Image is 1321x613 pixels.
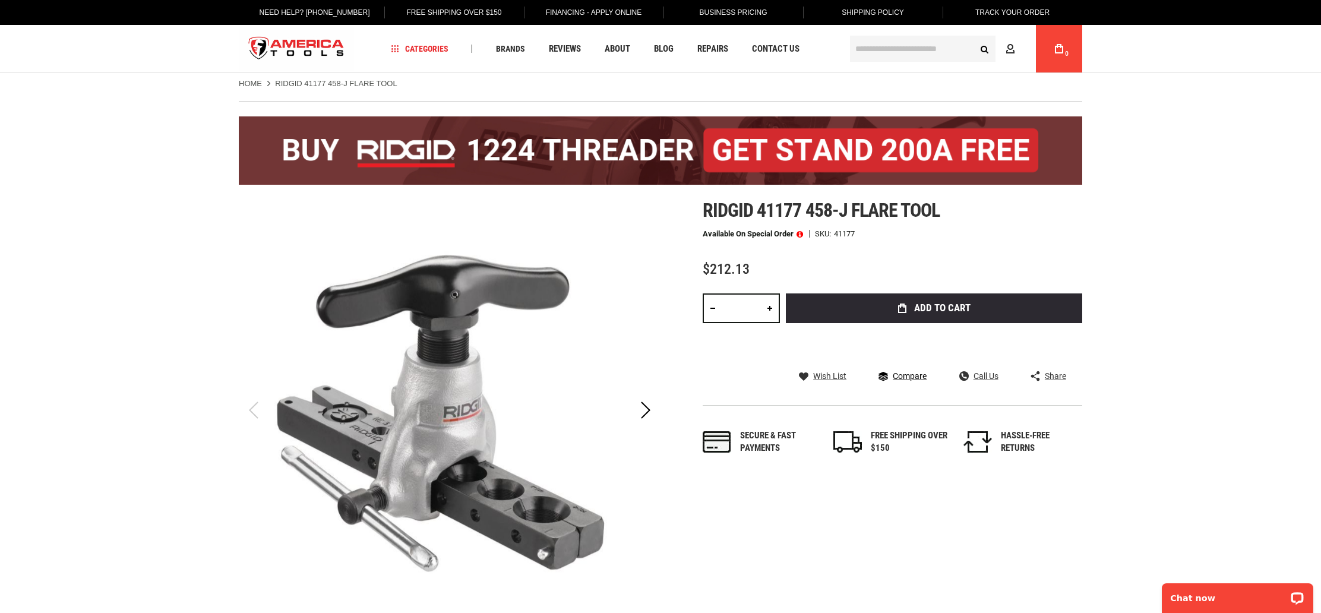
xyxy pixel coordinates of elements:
span: Add to Cart [914,303,971,313]
a: Contact Us [747,41,805,57]
span: Wish List [813,372,846,380]
span: Compare [893,372,927,380]
span: About [605,45,630,53]
div: HASSLE-FREE RETURNS [1001,429,1078,455]
img: America Tools [239,27,354,71]
iframe: Secure express checkout frame [783,327,1085,361]
img: payments [703,431,731,453]
img: shipping [833,431,862,453]
a: Home [239,78,262,89]
span: Contact Us [752,45,799,53]
a: Wish List [799,371,846,381]
span: $212.13 [703,261,750,277]
a: Compare [878,371,927,381]
span: Call Us [974,372,998,380]
a: Call Us [959,371,998,381]
a: Reviews [543,41,586,57]
p: Available on Special Order [703,230,803,238]
span: Shipping Policy [842,8,904,17]
button: Search [973,37,996,60]
img: BOGO: Buy the RIDGID® 1224 Threader (26092), get the 92467 200A Stand FREE! [239,116,1082,185]
button: Add to Cart [786,293,1082,323]
strong: RIDGID 41177 458-J FLARE TOOL [275,79,397,88]
img: returns [963,431,992,453]
span: Brands [496,45,525,53]
strong: SKU [815,230,834,238]
span: Share [1045,372,1066,380]
a: About [599,41,636,57]
div: 41177 [834,230,855,238]
iframe: LiveChat chat widget [1154,576,1321,613]
div: Secure & fast payments [740,429,817,455]
a: Repairs [692,41,734,57]
span: Repairs [697,45,728,53]
span: Reviews [549,45,581,53]
div: FREE SHIPPING OVER $150 [871,429,948,455]
a: Brands [491,41,530,57]
span: Blog [654,45,674,53]
span: Ridgid 41177 458-j flare tool [703,199,940,222]
a: Categories [386,41,454,57]
span: Categories [391,45,448,53]
a: store logo [239,27,354,71]
span: 0 [1065,50,1069,57]
a: 0 [1048,25,1070,72]
a: Blog [649,41,679,57]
